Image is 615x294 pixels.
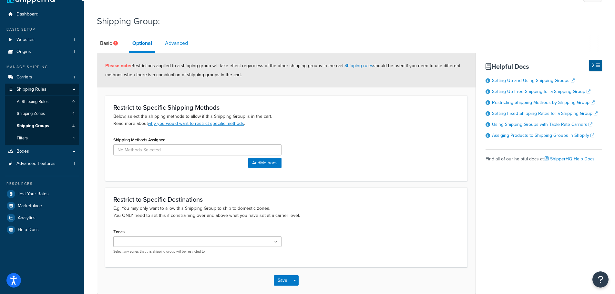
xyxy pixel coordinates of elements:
[16,75,32,80] span: Carriers
[492,77,575,84] a: Setting Up and Using Shipping Groups
[16,37,35,43] span: Websites
[72,123,75,129] span: 4
[74,75,75,80] span: 1
[5,71,79,83] li: Carriers
[97,35,123,51] a: Basic
[545,156,595,162] a: ShipperHQ Help Docs
[74,161,75,167] span: 1
[492,99,595,106] a: Restricting Shipping Methods by Shipping Group
[113,104,459,111] h3: Restrict to Specific Shipping Methods
[113,144,282,155] input: No Methods Selected
[5,224,79,236] a: Help Docs
[148,120,244,127] a: why you would want to restrict specific methods
[73,136,75,141] span: 1
[492,132,594,139] a: Assiging Products to Shipping Groups in Shopify
[492,121,592,128] a: Using Shipping Groups with Table Rate Carriers
[18,215,36,221] span: Analytics
[5,120,79,132] li: Shipping Groups
[105,62,131,69] strong: Please note:
[5,108,79,120] li: Shipping Zones
[5,8,79,20] a: Dashboard
[5,64,79,70] div: Manage Shipping
[17,123,49,129] span: Shipping Groups
[248,158,282,168] button: AddMethods
[17,111,45,117] span: Shipping Zones
[5,71,79,83] a: Carriers1
[5,108,79,120] a: Shipping Zones4
[486,63,602,70] h3: Helpful Docs
[5,158,79,170] a: Advanced Features1
[5,84,79,145] li: Shipping Rules
[162,35,191,51] a: Advanced
[344,62,373,69] a: Shipping rules
[589,60,602,71] button: Hide Help Docs
[592,271,609,288] button: Open Resource Center
[113,196,459,203] h3: Restrict to Specific Destinations
[74,37,75,43] span: 1
[16,49,31,55] span: Origins
[5,46,79,58] li: Origins
[18,203,42,209] span: Marketplace
[17,136,28,141] span: Filters
[5,34,79,46] li: Websites
[5,84,79,96] a: Shipping Rules
[18,191,49,197] span: Test Your Rates
[486,149,602,164] div: Find all of our helpful docs at:
[113,205,459,219] p: E.g. You may only want to allow this Shipping Group to ship to domestic zones. You ONLY need to s...
[492,88,590,95] a: Setting Up Free Shipping for a Shipping Group
[113,137,166,142] label: Shipping Methods Assigned
[129,35,155,53] a: Optional
[5,34,79,46] a: Websites1
[16,149,29,154] span: Boxes
[274,275,291,286] button: Save
[113,229,125,234] label: Zones
[5,96,79,108] a: AllShipping Rules0
[5,120,79,132] a: Shipping Groups4
[5,46,79,58] a: Origins1
[5,132,79,144] li: Filters
[16,87,46,92] span: Shipping Rules
[5,188,79,200] a: Test Your Rates
[97,15,594,27] h1: Shipping Group:
[72,111,75,117] span: 4
[492,110,598,117] a: Setting Fixed Shipping Rates for a Shipping Group
[5,181,79,187] div: Resources
[113,249,282,254] p: Select any zones that this shipping group will be restricted to
[5,146,79,157] a: Boxes
[113,113,459,127] p: Below, select the shipping methods to allow if this Shipping Group is in the cart. Read more about .
[16,12,38,17] span: Dashboard
[18,227,39,233] span: Help Docs
[5,158,79,170] li: Advanced Features
[5,212,79,224] a: Analytics
[5,200,79,212] a: Marketplace
[5,27,79,32] div: Basic Setup
[72,99,75,105] span: 0
[74,49,75,55] span: 1
[105,62,460,78] span: Restrictions applied to a shipping group will take effect regardless of the other shipping groups...
[16,161,56,167] span: Advanced Features
[17,99,48,105] span: All Shipping Rules
[5,132,79,144] a: Filters1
